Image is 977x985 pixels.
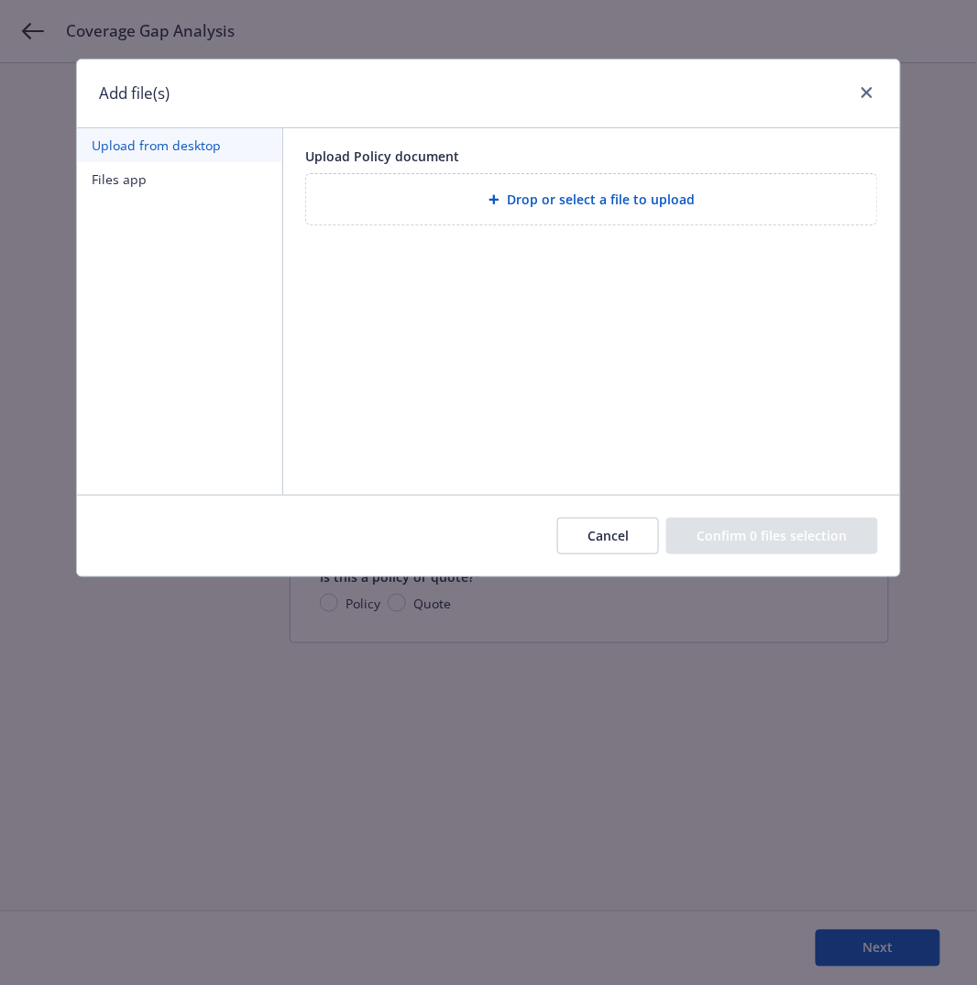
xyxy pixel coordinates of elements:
a: close [856,82,878,104]
div: Upload Policy document [305,147,878,166]
button: Cancel [557,518,659,554]
div: Drop or select a file to upload [305,173,878,225]
h1: Add file(s) [99,82,170,105]
button: Files app [77,162,282,196]
span: Drop or select a file to upload [507,190,695,209]
button: Upload from desktop [77,128,282,162]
